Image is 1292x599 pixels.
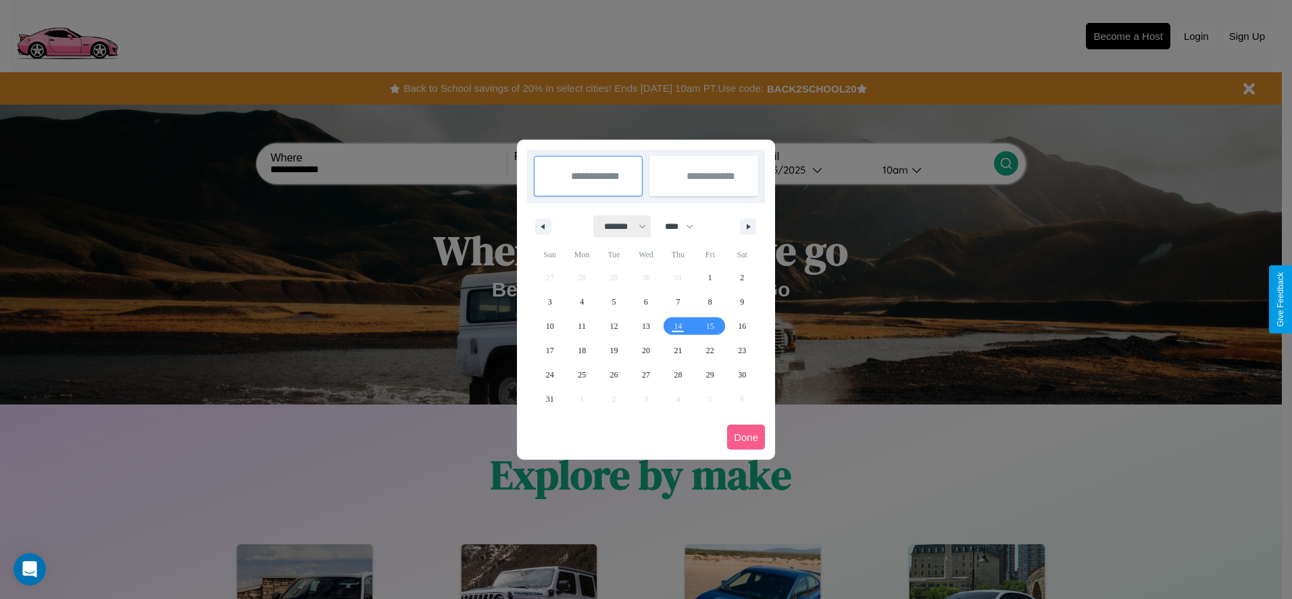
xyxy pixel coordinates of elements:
span: 14 [674,314,682,338]
button: 18 [566,338,597,363]
span: 31 [546,387,554,411]
button: 23 [726,338,758,363]
span: 30 [738,363,746,387]
span: 26 [610,363,618,387]
iframe: Intercom live chat [14,553,46,585]
span: Wed [630,244,662,265]
span: 28 [674,363,682,387]
span: 9 [740,290,744,314]
button: 5 [598,290,630,314]
span: 12 [610,314,618,338]
button: 6 [630,290,662,314]
span: 24 [546,363,554,387]
div: Give Feedback [1276,272,1285,327]
span: Tue [598,244,630,265]
button: Done [727,425,765,450]
span: Sun [534,244,566,265]
button: 1 [694,265,726,290]
button: 25 [566,363,597,387]
button: 3 [534,290,566,314]
span: 19 [610,338,618,363]
button: 15 [694,314,726,338]
span: 10 [546,314,554,338]
button: 8 [694,290,726,314]
button: 10 [534,314,566,338]
span: Sat [726,244,758,265]
span: 8 [708,290,712,314]
span: 23 [738,338,746,363]
span: 25 [578,363,586,387]
button: 19 [598,338,630,363]
button: 20 [630,338,662,363]
span: Fri [694,244,726,265]
span: 21 [674,338,682,363]
button: 31 [534,387,566,411]
span: 11 [578,314,586,338]
span: 6 [644,290,648,314]
span: 7 [676,290,680,314]
span: 17 [546,338,554,363]
span: 15 [706,314,714,338]
span: 4 [580,290,584,314]
button: 12 [598,314,630,338]
span: 27 [642,363,650,387]
span: 16 [738,314,746,338]
button: 13 [630,314,662,338]
button: 27 [630,363,662,387]
span: Thu [662,244,694,265]
button: 30 [726,363,758,387]
button: 28 [662,363,694,387]
button: 22 [694,338,726,363]
button: 26 [598,363,630,387]
span: 1 [708,265,712,290]
span: 18 [578,338,586,363]
span: 20 [642,338,650,363]
button: 9 [726,290,758,314]
button: 16 [726,314,758,338]
button: 14 [662,314,694,338]
span: 13 [642,314,650,338]
span: 22 [706,338,714,363]
span: 3 [548,290,552,314]
button: 17 [534,338,566,363]
button: 11 [566,314,597,338]
span: 2 [740,265,744,290]
span: 5 [612,290,616,314]
button: 21 [662,338,694,363]
button: 29 [694,363,726,387]
button: 24 [534,363,566,387]
span: Mon [566,244,597,265]
button: 2 [726,265,758,290]
span: 29 [706,363,714,387]
button: 4 [566,290,597,314]
button: 7 [662,290,694,314]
